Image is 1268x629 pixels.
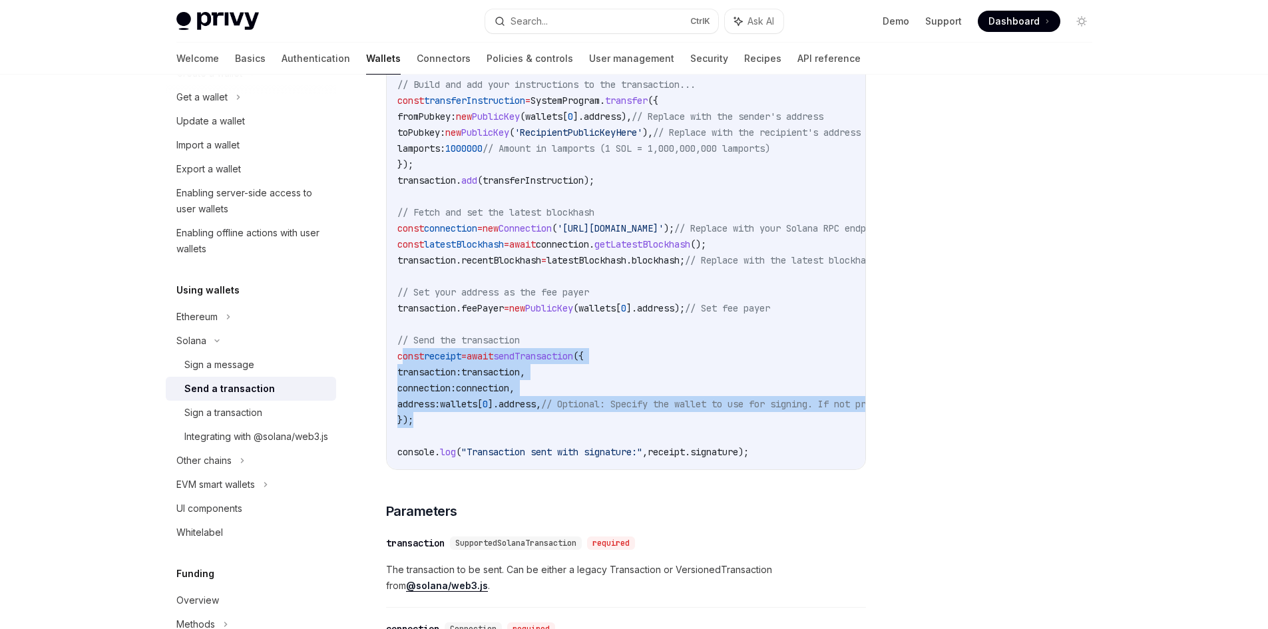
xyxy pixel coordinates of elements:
[690,238,706,250] span: ();
[386,502,457,521] span: Parameters
[674,222,887,234] span: // Replace with your Solana RPC endpoint
[557,222,664,234] span: '[URL][DOMAIN_NAME]'
[166,425,336,449] a: Integrating with @solana/web3.js
[176,161,241,177] div: Export a wallet
[176,592,219,608] div: Overview
[621,110,632,122] span: ),
[541,254,546,266] span: =
[578,302,616,314] span: wallets
[978,11,1060,32] a: Dashboard
[166,588,336,612] a: Overview
[440,446,456,458] span: log
[499,398,536,410] span: address
[685,254,877,266] span: // Replace with the latest blockhash
[616,302,621,314] span: [
[725,9,783,33] button: Ask AI
[589,43,674,75] a: User management
[587,536,635,550] div: required
[397,334,520,346] span: // Send the transaction
[511,13,548,29] div: Search...
[525,95,530,106] span: =
[621,302,626,314] span: 0
[648,446,685,458] span: receipt
[485,9,718,33] button: Search...CtrlK
[504,302,509,314] span: =
[461,366,520,378] span: transaction
[504,238,509,250] span: =
[477,222,483,234] span: =
[552,222,557,234] span: (
[461,254,541,266] span: recentBlockhash
[397,95,424,106] span: const
[397,158,413,170] span: });
[664,222,674,234] span: );
[488,398,499,410] span: ].
[520,366,525,378] span: ,
[184,357,254,373] div: Sign a message
[386,562,866,594] span: The transaction to be sent. Can be either a legacy Transaction or VersionedTransaction from .
[176,282,240,298] h5: Using wallets
[397,414,413,426] span: });
[176,12,259,31] img: light logo
[424,95,525,106] span: transferInstruction
[525,302,573,314] span: PublicKey
[166,521,336,544] a: Whitelabel
[166,497,336,521] a: UI components
[487,43,573,75] a: Policies & controls
[632,110,823,122] span: // Replace with the sender's address
[562,110,568,122] span: [
[456,254,461,266] span: .
[397,222,424,234] span: const
[541,398,1068,410] span: // Optional: Specify the wallet to use for signing. If not provided, the first wallet will be used.
[626,302,637,314] span: ].
[176,43,219,75] a: Welcome
[176,333,206,349] div: Solana
[685,446,690,458] span: .
[738,446,749,458] span: );
[397,254,456,266] span: transaction
[642,126,653,138] span: ),
[386,536,445,550] div: transaction
[690,446,738,458] span: signature
[925,15,962,28] a: Support
[605,95,648,106] span: transfer
[653,126,861,138] span: // Replace with the recipient's address
[397,110,456,122] span: fromPubkey:
[397,142,445,154] span: lamports:
[397,382,456,394] span: connection:
[674,302,685,314] span: );
[483,398,488,410] span: 0
[642,446,648,458] span: ,
[573,110,584,122] span: ].
[455,538,576,548] span: SupportedSolanaTransaction
[493,350,573,362] span: sendTransaction
[584,174,594,186] span: );
[568,110,573,122] span: 0
[594,238,690,250] span: getLatestBlockhash
[366,43,401,75] a: Wallets
[744,43,781,75] a: Recipes
[406,580,488,592] a: @solana/web3.js
[397,366,461,378] span: transaction:
[435,446,440,458] span: .
[424,350,461,362] span: receipt
[456,382,509,394] span: connection
[461,350,467,362] span: =
[166,353,336,377] a: Sign a message
[176,89,228,105] div: Get a wallet
[600,95,605,106] span: .
[573,302,578,314] span: (
[397,398,440,410] span: address:
[176,477,255,493] div: EVM smart wallets
[536,398,541,410] span: ,
[499,222,552,234] span: Connection
[546,254,626,266] span: latestBlockhash
[632,254,680,266] span: blockhash
[461,446,642,458] span: "Transaction sent with signature:"
[440,398,477,410] span: wallets
[166,157,336,181] a: Export a wallet
[883,15,909,28] a: Demo
[1071,11,1092,32] button: Toggle dark mode
[397,350,424,362] span: const
[166,133,336,157] a: Import a wallet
